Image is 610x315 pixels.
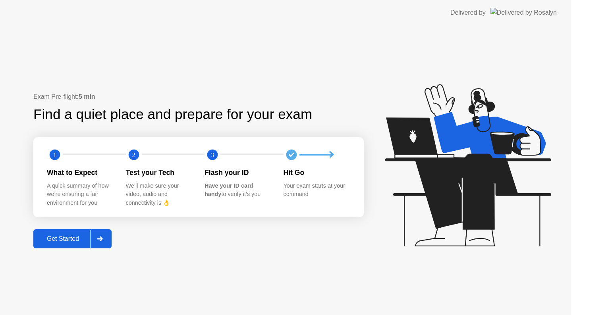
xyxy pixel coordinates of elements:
[205,182,271,199] div: to verify it’s you
[284,167,350,178] div: Hit Go
[205,167,271,178] div: Flash your ID
[126,182,192,207] div: We’ll make sure your video, audio and connectivity is 👌
[47,167,113,178] div: What to Expect
[47,182,113,207] div: A quick summary of how we’re ensuring a fair environment for you
[205,182,253,198] b: Have your ID card handy
[33,229,112,248] button: Get Started
[53,151,56,159] text: 1
[33,104,313,125] div: Find a quiet place and prepare for your exam
[126,167,192,178] div: Test your Tech
[284,182,350,199] div: Your exam starts at your command
[490,8,557,17] img: Delivered by Rosalyn
[211,151,214,159] text: 3
[36,235,90,242] div: Get Started
[132,151,135,159] text: 2
[450,8,486,17] div: Delivered by
[79,93,95,100] b: 5 min
[33,92,364,102] div: Exam Pre-flight:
